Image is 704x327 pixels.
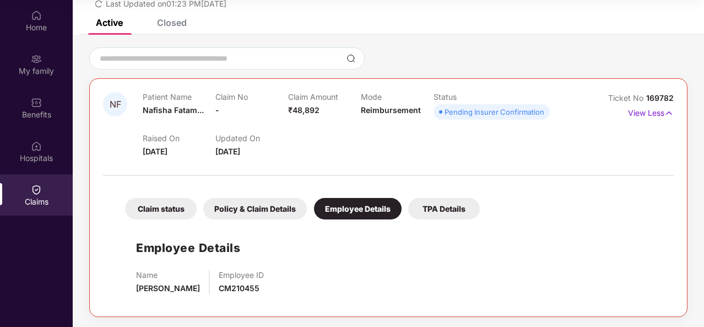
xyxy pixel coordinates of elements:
[664,107,674,119] img: svg+xml;base64,PHN2ZyB4bWxucz0iaHR0cDovL3d3dy53My5vcmcvMjAwMC9zdmciIHdpZHRoPSIxNyIgaGVpZ2h0PSIxNy...
[646,93,674,103] span: 169782
[215,133,288,143] p: Updated On
[31,141,42,152] img: svg+xml;base64,PHN2ZyBpZD0iSG9zcGl0YWxzIiB4bWxucz0iaHR0cDovL3d3dy53My5vcmcvMjAwMC9zdmciIHdpZHRoPS...
[215,92,288,101] p: Claim No
[143,105,204,115] span: Nafisha Fatam...
[125,198,197,219] div: Claim status
[628,104,674,119] p: View Less
[288,92,361,101] p: Claim Amount
[136,239,240,257] h1: Employee Details
[314,198,402,219] div: Employee Details
[445,106,544,117] div: Pending Insurer Confirmation
[608,93,646,103] span: Ticket No
[136,283,200,293] span: [PERSON_NAME]
[143,92,215,101] p: Patient Name
[31,53,42,65] img: svg+xml;base64,PHN2ZyB3aWR0aD0iMjAiIGhlaWdodD0iMjAiIHZpZXdCb3g9IjAgMCAyMCAyMCIgZmlsbD0ibm9uZSIgeG...
[215,105,219,115] span: -
[219,283,259,293] span: CM210455
[434,92,506,101] p: Status
[31,97,42,108] img: svg+xml;base64,PHN2ZyBpZD0iQmVuZWZpdHMiIHhtbG5zPSJodHRwOi8vd3d3LnczLm9yZy8yMDAwL3N2ZyIgd2lkdGg9Ij...
[215,147,240,156] span: [DATE]
[31,184,42,195] img: svg+xml;base64,PHN2ZyBpZD0iQ2xhaW0iIHhtbG5zPSJodHRwOi8vd3d3LnczLm9yZy8yMDAwL3N2ZyIgd2lkdGg9IjIwIi...
[219,270,264,280] p: Employee ID
[361,105,421,115] span: Reimbursement
[361,92,434,101] p: Mode
[346,54,355,63] img: svg+xml;base64,PHN2ZyBpZD0iU2VhcmNoLTMyeDMyIiB4bWxucz0iaHR0cDovL3d3dy53My5vcmcvMjAwMC9zdmciIHdpZH...
[143,133,215,143] p: Raised On
[157,17,187,28] div: Closed
[288,105,319,115] span: ₹48,892
[203,198,307,219] div: Policy & Claim Details
[136,270,200,280] p: Name
[408,198,480,219] div: TPA Details
[110,100,121,109] span: NF
[96,17,123,28] div: Active
[31,10,42,21] img: svg+xml;base64,PHN2ZyBpZD0iSG9tZSIgeG1sbnM9Imh0dHA6Ly93d3cudzMub3JnLzIwMDAvc3ZnIiB3aWR0aD0iMjAiIG...
[143,147,167,156] span: [DATE]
